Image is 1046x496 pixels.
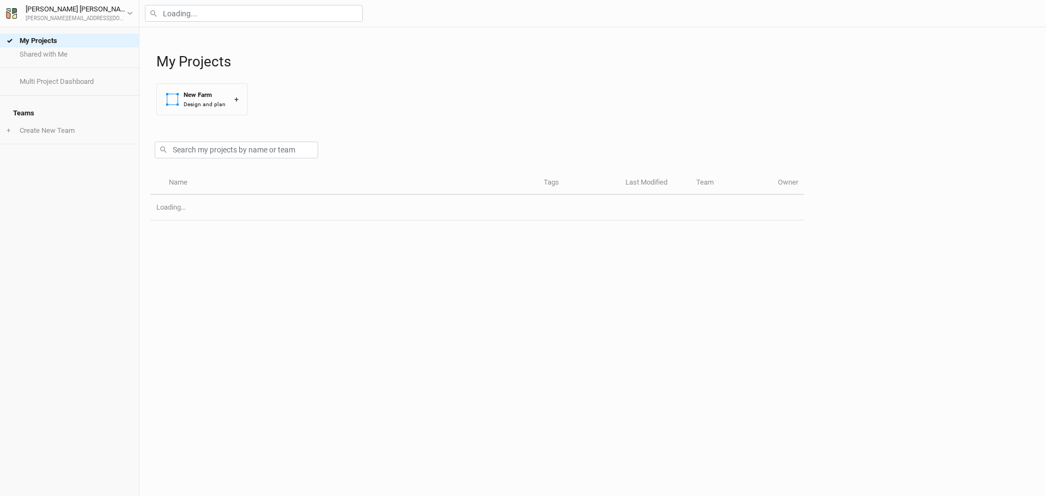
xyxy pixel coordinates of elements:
[155,142,318,158] input: Search my projects by name or team
[162,172,537,195] th: Name
[184,100,226,108] div: Design and plan
[26,4,127,15] div: [PERSON_NAME] [PERSON_NAME]
[5,3,133,23] button: [PERSON_NAME] [PERSON_NAME][PERSON_NAME][EMAIL_ADDRESS][DOMAIN_NAME]
[184,90,226,100] div: New Farm
[156,83,248,115] button: New FarmDesign and plan+
[156,53,1035,70] h1: My Projects
[7,102,132,124] h4: Teams
[26,15,127,23] div: [PERSON_NAME][EMAIL_ADDRESS][DOMAIN_NAME]
[7,126,10,135] span: +
[690,172,772,195] th: Team
[619,172,690,195] th: Last Modified
[145,5,363,22] input: Loading...
[538,172,619,195] th: Tags
[150,195,804,221] td: Loading...
[772,172,804,195] th: Owner
[234,94,239,105] div: +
